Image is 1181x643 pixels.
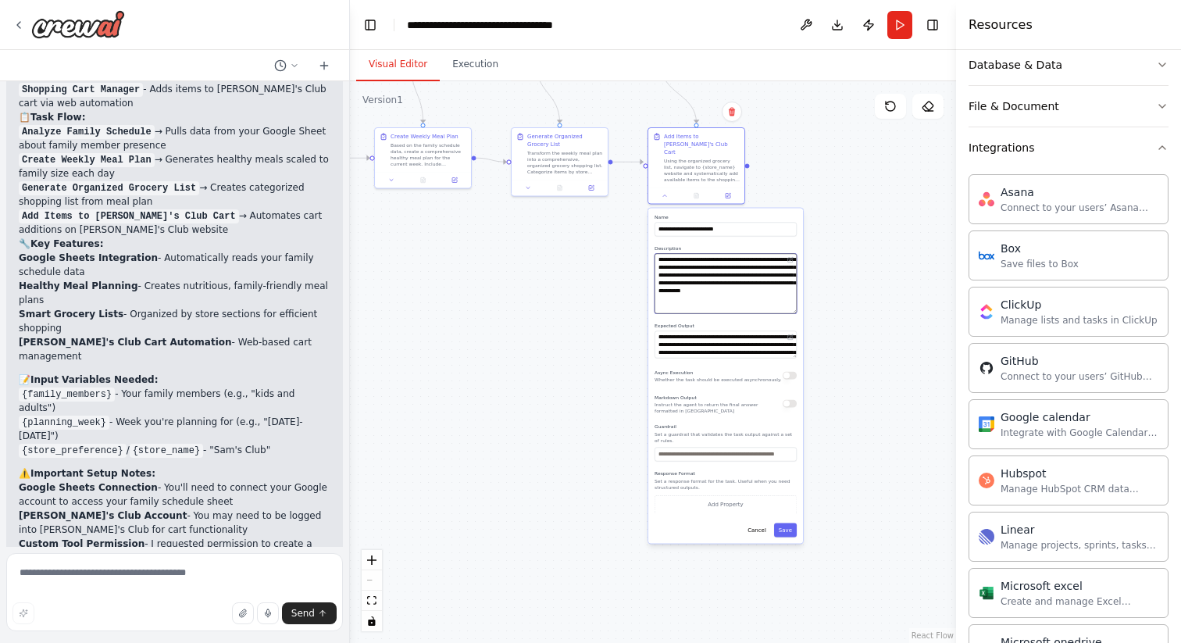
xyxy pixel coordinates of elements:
button: fit view [362,591,382,611]
strong: [PERSON_NAME]'s Club Account [19,510,187,521]
li: - You'll need to connect your Google account to access your family schedule sheet [19,480,330,509]
button: Open in side panel [578,183,605,192]
button: Open in editor [786,255,795,264]
button: Start a new chat [312,56,337,75]
button: Upload files [232,602,254,624]
button: Execution [440,48,511,81]
h4: Resources [969,16,1033,34]
button: No output available [680,191,712,200]
strong: Healthy Meal Planning [19,280,137,291]
span: Send [291,607,315,620]
code: Generate Organized Grocery List [19,181,199,195]
button: Hide right sidebar [922,14,944,36]
div: Manage lists and tasks in ClickUp [1001,314,1158,327]
li: - Your family members (e.g., "kids and adults") [19,387,330,415]
button: zoom in [362,550,382,570]
button: Send [282,602,337,624]
label: Description [655,245,797,252]
button: Switch to previous chat [268,56,305,75]
strong: Important Setup Notes: [30,468,155,479]
code: Shopping Cart Manager [19,83,143,97]
code: {store_preference} [19,444,127,458]
button: toggle interactivity [362,611,382,631]
button: Open in editor [786,332,795,341]
strong: Smart Grocery Lists [19,309,123,320]
strong: Custom Tool Permission [19,538,145,549]
g: Edge from 27c166c7-ee45-4a66-ae97-1372931993e6 to 3895c9ef-75b8-495a-9fde-7f2579ea3e04 [533,63,564,123]
div: Create and manage Excel workbooks, worksheets, tables, and charts in OneDrive or SharePoint. [1001,595,1158,608]
strong: Key Features: [30,238,103,249]
div: Using the organized grocery list, navigate to {store_name} website and systematically add availab... [664,158,740,183]
button: Click to speak your automation idea [257,602,279,624]
label: Response Format [655,470,797,477]
div: GitHub [1001,353,1158,369]
div: Transform the weekly meal plan into a comprehensive, organized grocery shopping list. Categorize ... [527,150,603,175]
div: Asana [1001,184,1158,200]
span: Markdown Output [655,395,697,400]
button: No output available [406,175,439,184]
img: Logo [31,10,125,38]
label: Name [655,214,797,220]
p: Set a response format for the task. Useful when you need structured outputs. [655,478,797,491]
g: Edge from 60b299a0-ce3b-439f-8ac8-b0dbb2e80db0 to 3895c9ef-75b8-495a-9fde-7f2579ea3e04 [476,154,507,166]
h2: 📋 [19,110,330,124]
a: React Flow attribution [912,631,954,640]
label: Expected Output [655,323,797,329]
h2: 🔧 [19,237,330,251]
button: Database & Data [969,45,1169,85]
button: Visual Editor [356,48,440,81]
div: Integrate with Google Calendar to manage events, check availability, and access calendar data. [1001,427,1158,439]
button: No output available [543,183,576,192]
div: Connect to your users’ GitHub accounts [1001,370,1158,383]
code: Analyze Family Schedule [19,125,155,139]
div: Create Weekly Meal PlanBased on the family schedule data, create a comprehensive healthy meal pla... [374,127,472,189]
strong: Input Variables Needed: [30,374,159,385]
button: Integrations [969,127,1169,168]
div: File & Document [969,98,1059,114]
button: File & Document [969,86,1169,127]
img: Box [979,248,994,263]
g: Edge from 3895c9ef-75b8-495a-9fde-7f2579ea3e04 to 3551ba01-6158-4bd6-89e9-1a1d7b48edef [613,158,644,166]
li: - Adds items to [PERSON_NAME]'s Club cart via web automation [19,82,330,110]
div: Manage HubSpot CRM data including contacts, deals, and companies. [1001,483,1158,495]
div: Connect to your users’ Asana accounts [1001,202,1158,214]
div: Generate Organized Grocery List [527,133,603,148]
img: Google calendar [979,416,994,432]
img: Github [979,360,994,376]
div: Based on the family schedule data, create a comprehensive healthy meal plan for the current week.... [391,142,466,167]
div: Database & Data [969,57,1062,73]
div: Version 1 [362,94,403,106]
li: → Generates healthy meals scaled to family size each day [19,152,330,180]
img: Hubspot [979,473,994,488]
li: - Week you're planning for (e.g., "[DATE]-[DATE]") [19,415,330,443]
div: Manage projects, sprints, tasks, and bug tracking in Linear [1001,539,1158,552]
span: Async Execution [655,370,693,375]
li: → Automates cart additions on [PERSON_NAME]'s Club website [19,209,330,237]
h2: ⚠️ [19,466,330,480]
img: Linear [979,529,994,545]
div: Generate Organized Grocery ListTransform the weekly meal plan into a comprehensive, organized gro... [511,127,608,197]
strong: Task Flow: [30,112,85,123]
div: Add Items to [PERSON_NAME]'s Club CartUsing the organized grocery list, navigate to {store_name} ... [648,127,745,205]
li: - Creates nutritious, family-friendly meal plans [19,279,330,307]
div: Save files to Box [1001,258,1079,270]
code: Add Items to [PERSON_NAME]'s Club Cart [19,209,239,223]
div: Hubspot [1001,466,1158,481]
p: Set a guardrail that validates the task output against a set of rules. [655,431,797,444]
img: Microsoft excel [979,585,994,601]
code: Create Weekly Meal Plan [19,153,155,167]
div: Integrations [969,140,1034,155]
li: - Web-based cart management [19,335,330,363]
div: Microsoft excel [1001,578,1158,594]
li: → Creates categorized shopping list from meal plan [19,180,330,209]
button: Improve this prompt [12,602,34,624]
button: Open in side panel [441,175,468,184]
button: Delete node [722,102,742,122]
img: Asana [979,191,994,207]
code: {store_name} [130,444,203,458]
li: - You may need to be logged into [PERSON_NAME]'s Club for cart functionality [19,509,330,537]
g: Edge from b4a64e62-0286-4453-b429-b43bd6c587d3 to 60b299a0-ce3b-439f-8ac8-b0dbb2e80db0 [340,154,370,162]
div: Google calendar [1001,409,1158,425]
li: - Automatically reads your family schedule data [19,251,330,279]
p: Whether the task should be executed asynchronously. [655,377,782,383]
